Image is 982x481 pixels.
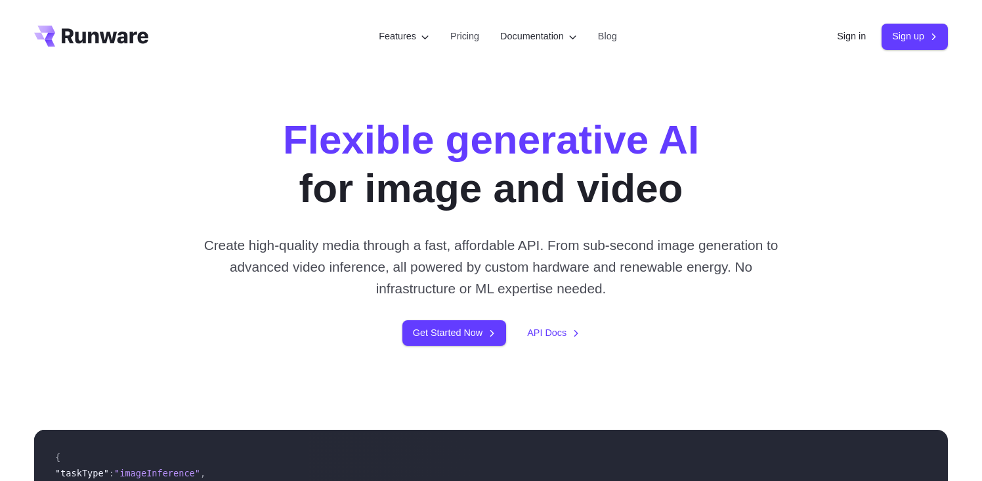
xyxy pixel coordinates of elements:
a: Pricing [450,29,479,44]
strong: Flexible generative AI [283,117,699,162]
label: Features [379,29,429,44]
p: Create high-quality media through a fast, affordable API. From sub-second image generation to adv... [199,234,784,300]
a: Go to / [34,26,148,47]
span: "imageInference" [114,468,200,478]
a: Blog [598,29,617,44]
span: "taskType" [55,468,109,478]
a: Sign up [882,24,948,49]
span: : [109,468,114,478]
span: { [55,452,60,463]
a: API Docs [527,325,580,341]
h1: for image and video [283,115,699,213]
label: Documentation [500,29,577,44]
a: Sign in [837,29,866,44]
span: , [200,468,205,478]
a: Get Started Now [402,320,506,346]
